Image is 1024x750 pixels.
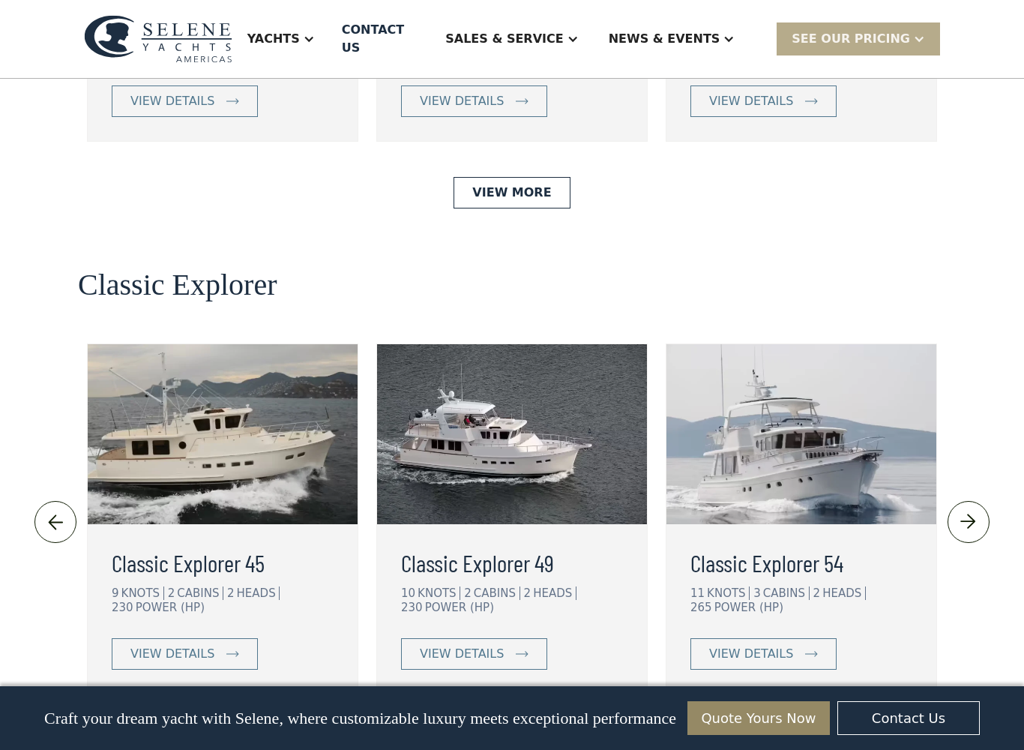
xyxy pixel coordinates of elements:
div: 9 [112,586,119,600]
img: logo [84,15,232,63]
div: view details [130,92,214,110]
a: Classic Explorer 54 [690,544,912,580]
a: view details [690,638,837,670]
div: view details [130,645,214,663]
div: CABINS [177,586,223,600]
div: KNOTS [121,586,164,600]
div: 2 [524,586,531,600]
img: icon [516,651,528,657]
a: view details [401,85,547,117]
img: long range motor yachts [377,344,647,524]
a: view details [401,638,547,670]
a: Contact Us [837,701,980,735]
div: 10 [401,586,415,600]
div: 2 [227,586,235,600]
div: view details [709,645,793,663]
p: Craft your dream yacht with Selene, where customizable luxury meets exceptional performance [44,709,676,728]
div: News & EVENTS [594,9,750,69]
img: icon [805,98,818,104]
div: 265 [690,601,712,614]
div: POWER (HP) [714,601,783,614]
img: long range motor yachts [88,344,358,524]
div: KNOTS [418,586,460,600]
a: view details [112,85,258,117]
div: view details [709,92,793,110]
div: CABINS [763,586,810,600]
div: SEE Our Pricing [777,22,940,55]
div: CABINS [474,586,520,600]
div: HEADS [237,586,280,600]
div: HEADS [822,586,866,600]
div: SEE Our Pricing [792,30,910,48]
img: icon [516,98,528,104]
a: view details [112,638,258,670]
div: 230 [401,601,423,614]
div: Sales & Service [445,30,563,48]
a: Quote Yours Now [687,701,830,735]
a: View More [454,177,570,208]
img: icon [43,510,68,534]
div: News & EVENTS [609,30,720,48]
div: 11 [690,586,705,600]
img: icon [226,98,239,104]
div: Sales & Service [430,9,593,69]
h2: Classic Explorer [78,268,277,301]
div: 2 [168,586,175,600]
div: view details [420,92,504,110]
div: 3 [753,586,761,600]
div: 2 [813,586,821,600]
div: KNOTS [707,586,750,600]
div: HEADS [533,586,576,600]
div: Contact US [342,21,419,57]
a: Classic Explorer 49 [401,544,623,580]
div: 2 [464,586,472,600]
a: view details [690,85,837,117]
div: 230 [112,601,133,614]
div: Yachts [247,30,300,48]
img: icon [805,651,818,657]
div: POWER (HP) [425,601,494,614]
div: view details [420,645,504,663]
img: icon [956,510,981,534]
a: Classic Explorer 45 [112,544,334,580]
img: long range motor yachts [666,344,936,524]
img: icon [226,651,239,657]
div: Yachts [232,9,330,69]
div: POWER (HP) [136,601,205,614]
